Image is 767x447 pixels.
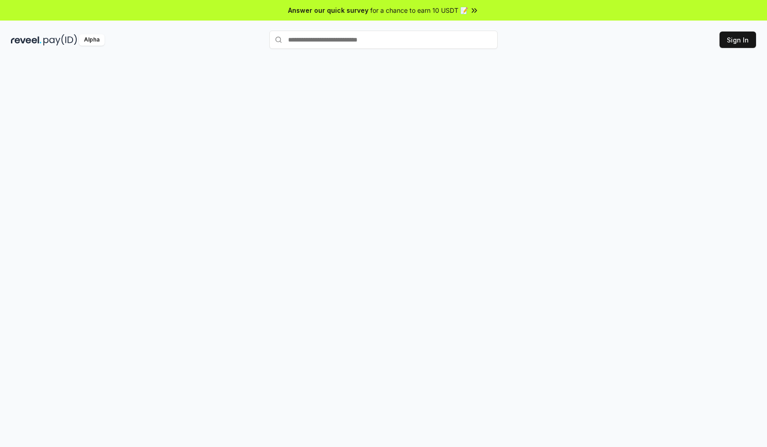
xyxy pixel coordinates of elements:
[720,32,756,48] button: Sign In
[11,34,42,46] img: reveel_dark
[370,5,468,15] span: for a chance to earn 10 USDT 📝
[79,34,105,46] div: Alpha
[43,34,77,46] img: pay_id
[288,5,368,15] span: Answer our quick survey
